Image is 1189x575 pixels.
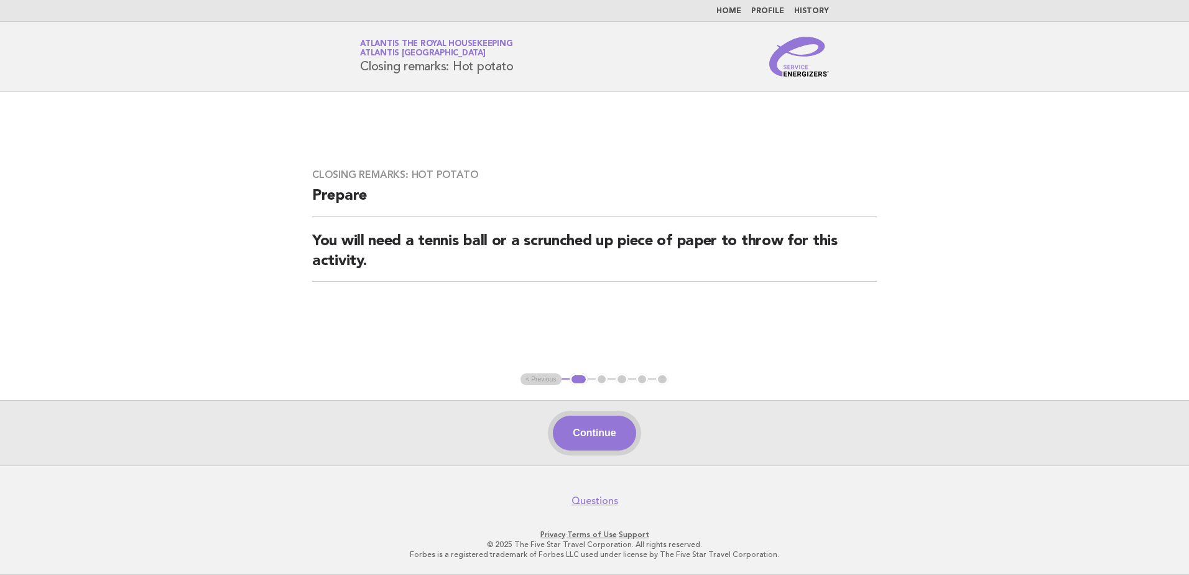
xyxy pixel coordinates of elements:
p: © 2025 The Five Star Travel Corporation. All rights reserved. [214,540,975,549]
a: Atlantis the Royal HousekeepingAtlantis [GEOGRAPHIC_DATA] [360,40,512,57]
h3: Closing remarks: Hot potato [312,169,877,181]
button: 1 [570,373,588,386]
img: Service Energizers [769,37,829,77]
a: Home [716,7,741,15]
p: · · [214,530,975,540]
a: Questions [571,495,618,507]
span: Atlantis [GEOGRAPHIC_DATA] [360,50,486,58]
a: Support [619,530,649,539]
a: Terms of Use [567,530,617,539]
a: Privacy [540,530,565,539]
h2: You will need a tennis ball or a scrunched up piece of paper to throw for this activity. [312,231,877,282]
h2: Prepare [312,186,877,217]
a: History [794,7,829,15]
h1: Closing remarks: Hot potato [360,40,513,73]
button: Continue [553,416,636,451]
a: Profile [751,7,784,15]
p: Forbes is a registered trademark of Forbes LLC used under license by The Five Star Travel Corpora... [214,549,975,559]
